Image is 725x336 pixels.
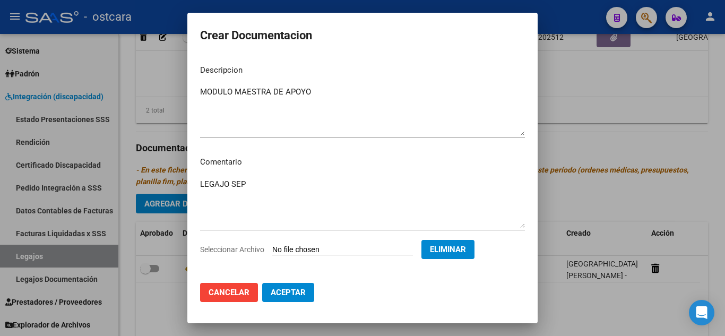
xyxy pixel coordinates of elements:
[262,283,314,302] button: Aceptar
[421,240,474,259] button: Eliminar
[200,245,264,254] span: Seleccionar Archivo
[271,288,306,297] span: Aceptar
[200,156,525,168] p: Comentario
[200,64,525,76] p: Descripcion
[430,245,466,254] span: Eliminar
[200,283,258,302] button: Cancelar
[689,300,714,325] div: Open Intercom Messenger
[209,288,249,297] span: Cancelar
[200,25,525,46] h2: Crear Documentacion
